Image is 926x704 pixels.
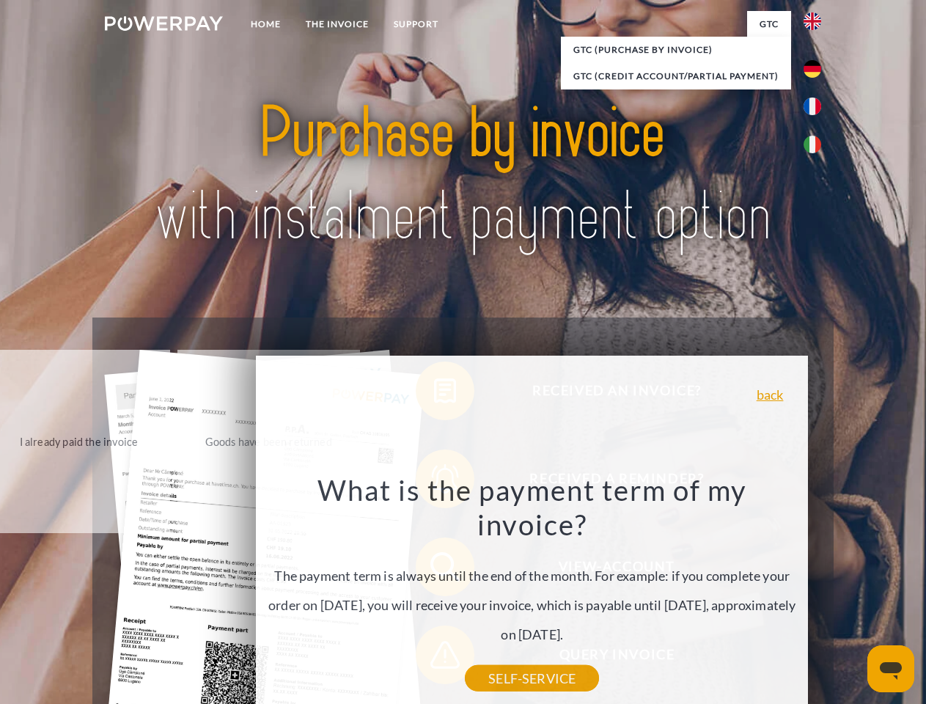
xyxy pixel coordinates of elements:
img: title-powerpay_en.svg [140,70,786,281]
a: back [757,388,784,401]
img: it [804,136,821,153]
iframe: Button to launch messaging window [867,645,914,692]
a: GTC (Credit account/partial payment) [561,63,791,89]
img: de [804,60,821,78]
a: GTC [747,11,791,37]
a: GTC (Purchase by invoice) [561,37,791,63]
a: SELF-SERVICE [465,665,599,692]
div: The payment term is always until the end of the month. For example: if you complete your order on... [265,472,800,678]
a: Home [238,11,293,37]
h3: What is the payment term of my invoice? [265,472,800,543]
a: THE INVOICE [293,11,381,37]
img: logo-powerpay-white.svg [105,16,223,31]
img: en [804,12,821,30]
img: fr [804,98,821,115]
a: Support [381,11,451,37]
div: Goods have been returned [186,431,351,451]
